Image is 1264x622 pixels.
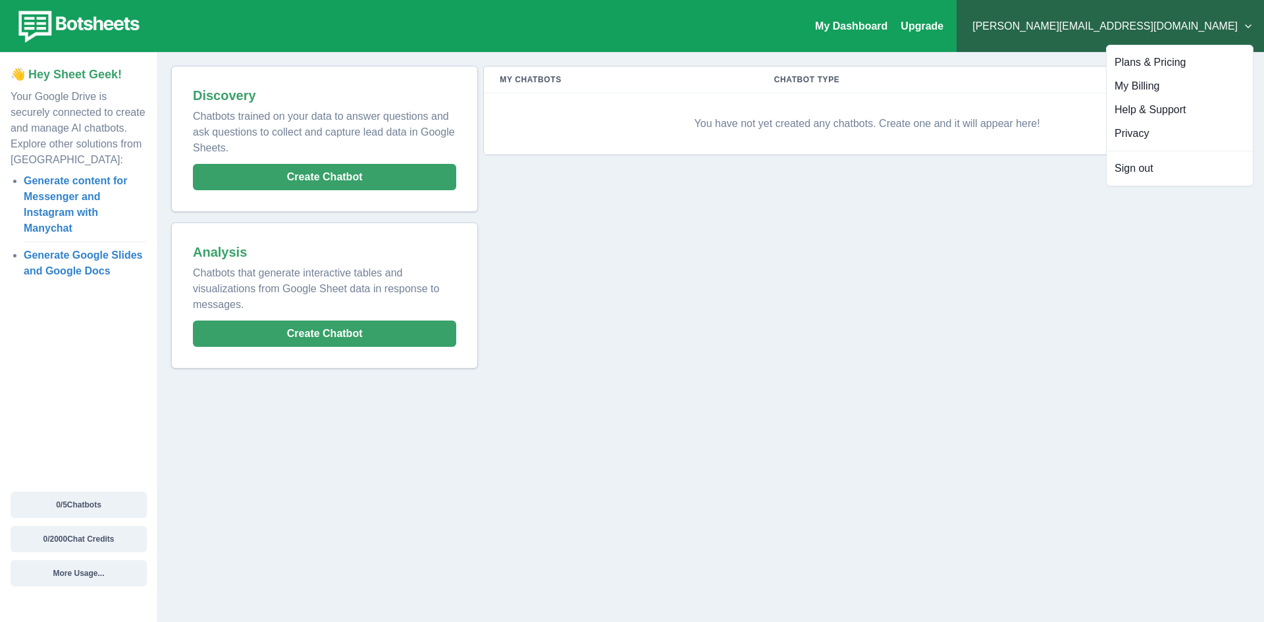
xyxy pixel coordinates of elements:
[24,249,143,276] a: Generate Google Slides and Google Docs
[193,260,456,313] p: Chatbots that generate interactive tables and visualizations from Google Sheet data in response t...
[1107,98,1253,122] button: Help & Support
[11,526,147,552] button: 0/2000Chat Credits
[11,84,147,168] p: Your Google Drive is securely connected to create and manage AI chatbots. Explore other solutions...
[967,13,1253,39] button: [PERSON_NAME][EMAIL_ADDRESS][DOMAIN_NAME]
[11,560,147,586] button: More Usage...
[193,103,456,156] p: Chatbots trained on your data to answer questions and ask questions to collect and capture lead d...
[193,321,456,347] button: Create Chatbot
[500,104,1234,143] p: You have not yet created any chatbots. Create one and it will appear here!
[758,66,1045,93] th: Chatbot Type
[815,20,887,32] a: My Dashboard
[484,66,758,93] th: My Chatbots
[193,244,456,260] h2: Analysis
[1107,157,1253,180] button: Sign out
[11,66,147,84] p: 👋 Hey Sheet Geek!
[1107,74,1253,98] button: My Billing
[1044,66,1250,93] th: Actions
[901,20,943,32] a: Upgrade
[193,164,456,190] button: Create Chatbot
[1107,122,1253,145] button: Privacy
[193,88,456,103] h2: Discovery
[1107,51,1253,74] button: Plans & Pricing
[24,175,127,234] a: Generate content for Messenger and Instagram with Manychat
[11,8,144,45] img: botsheets-logo.png
[11,492,147,518] button: 0/5Chatbots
